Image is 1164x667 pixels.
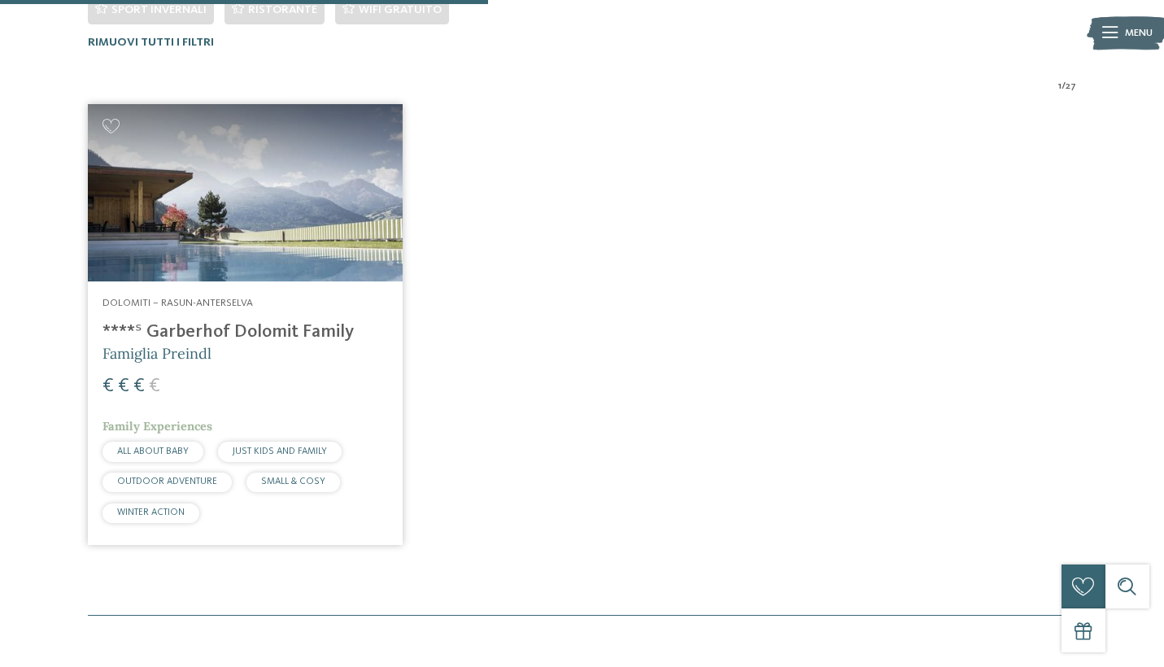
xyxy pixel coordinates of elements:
[149,377,160,396] span: €
[261,477,325,486] span: SMALL & COSY
[117,447,189,456] span: ALL ABOUT BABY
[359,4,442,15] span: WiFi gratuito
[117,508,185,517] span: WINTER ACTION
[102,344,211,363] span: Famiglia Preindl
[88,104,403,281] img: Cercate un hotel per famiglie? Qui troverete solo i migliori!
[248,4,317,15] span: Ristorante
[88,104,403,545] a: Cercate un hotel per famiglie? Qui troverete solo i migliori! Dolomiti – Rasun-Anterselva ****ˢ G...
[233,447,327,456] span: JUST KIDS AND FAMILY
[117,477,217,486] span: OUTDOOR ADVENTURE
[102,298,253,308] span: Dolomiti – Rasun-Anterselva
[133,377,145,396] span: €
[88,37,214,48] span: Rimuovi tutti i filtri
[1058,79,1062,94] span: 1
[118,377,129,396] span: €
[102,419,212,434] span: Family Experiences
[1066,79,1076,94] span: 27
[111,4,207,15] span: Sport invernali
[102,377,114,396] span: €
[1062,79,1066,94] span: /
[102,321,388,343] h4: ****ˢ Garberhof Dolomit Family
